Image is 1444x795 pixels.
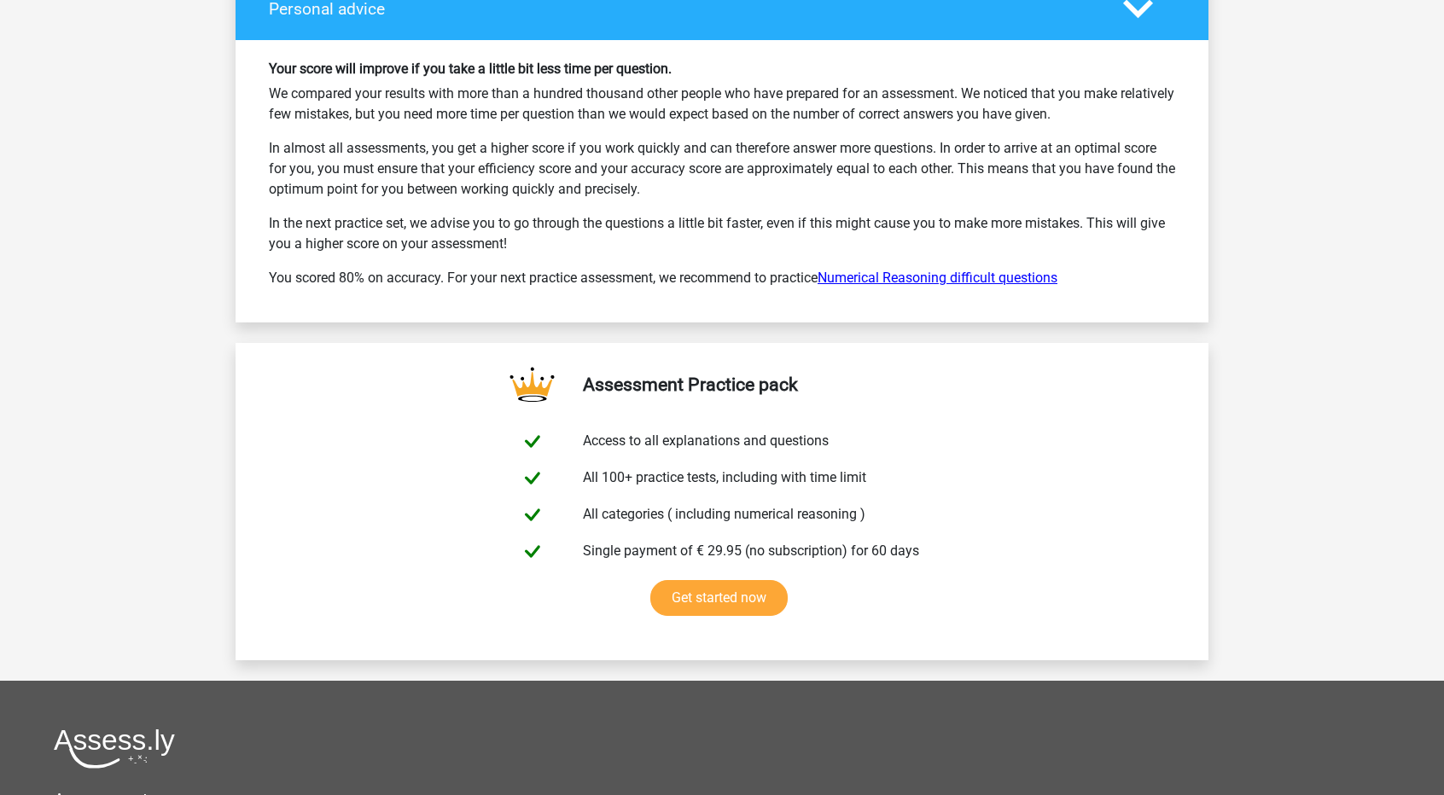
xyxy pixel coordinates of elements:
p: We compared your results with more than a hundred thousand other people who have prepared for an ... [269,84,1175,125]
p: In almost all assessments, you get a higher score if you work quickly and can therefore answer mo... [269,138,1175,200]
a: Numerical Reasoning difficult questions [818,270,1057,286]
p: You scored 80% on accuracy. For your next practice assessment, we recommend to practice [269,268,1175,288]
img: Assessly logo [54,728,175,769]
a: Get started now [650,580,788,616]
h6: Your score will improve if you take a little bit less time per question. [269,61,1175,77]
p: In the next practice set, we advise you to go through the questions a little bit faster, even if ... [269,213,1175,254]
